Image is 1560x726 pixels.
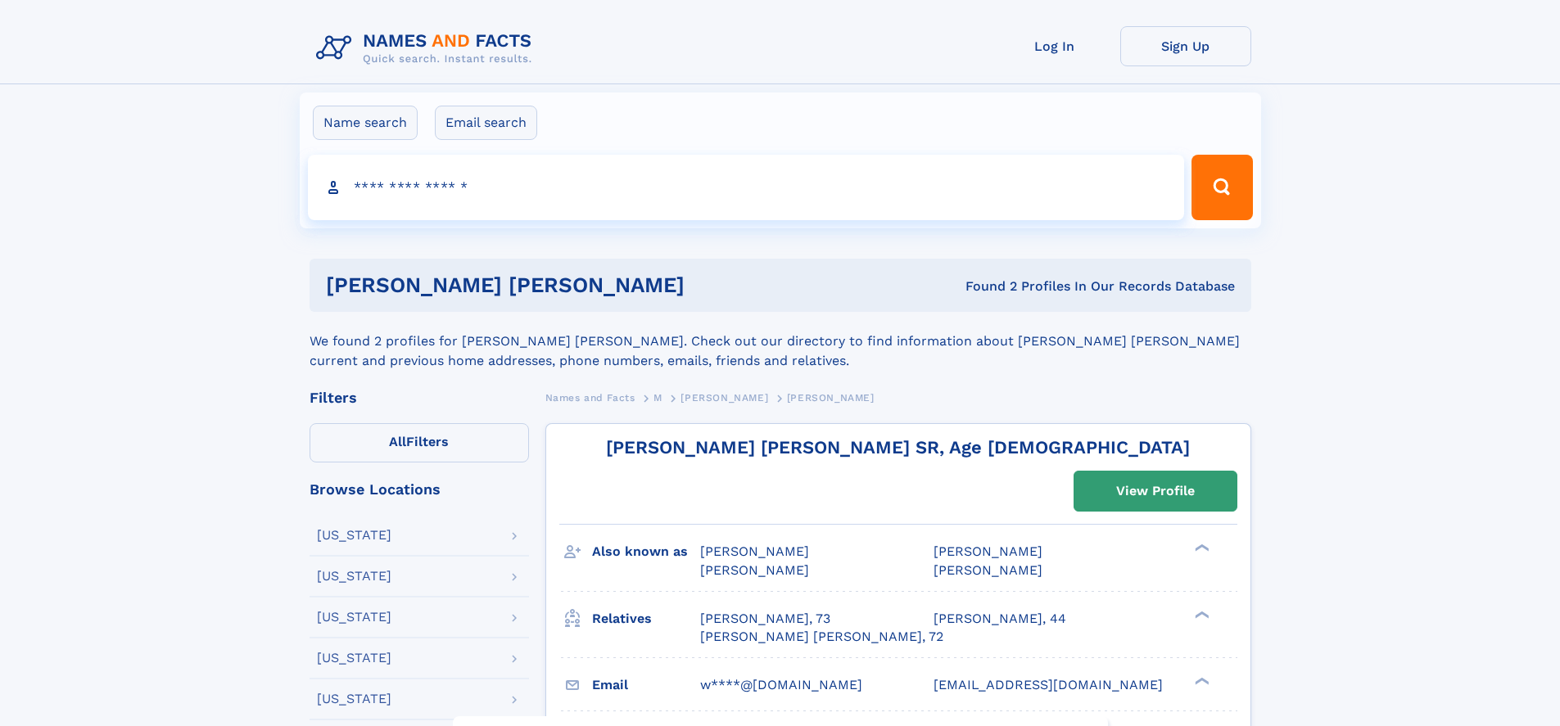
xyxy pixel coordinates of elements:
a: [PERSON_NAME] [681,387,768,408]
div: [US_STATE] [317,692,391,706]
div: We found 2 profiles for [PERSON_NAME] [PERSON_NAME]. Check out our directory to find information ... [310,312,1251,371]
span: [PERSON_NAME] [700,562,809,578]
div: Browse Locations [310,482,529,497]
div: ❯ [1191,609,1210,620]
label: Email search [435,106,537,140]
span: [PERSON_NAME] [681,392,768,404]
a: Log In [989,26,1120,66]
a: [PERSON_NAME] [PERSON_NAME], 72 [700,628,943,646]
label: Name search [313,106,418,140]
span: [PERSON_NAME] [934,543,1042,559]
a: Sign Up [1120,26,1251,66]
div: View Profile [1116,472,1195,510]
input: search input [308,155,1185,220]
a: [PERSON_NAME], 73 [700,610,830,628]
h3: Also known as [592,538,700,566]
span: All [389,434,406,449]
span: [EMAIL_ADDRESS][DOMAIN_NAME] [934,677,1163,692]
div: ❯ [1191,675,1210,686]
div: Found 2 Profiles In Our Records Database [825,277,1235,295]
span: [PERSON_NAME] [787,392,875,404]
a: [PERSON_NAME] [PERSON_NAME] SR, Age [DEMOGRAPHIC_DATA] [606,437,1190,458]
div: [US_STATE] [317,652,391,665]
div: ❯ [1191,543,1210,553]
div: [US_STATE] [317,570,391,583]
span: [PERSON_NAME] [700,543,809,559]
h1: [PERSON_NAME] [PERSON_NAME] [326,275,825,295]
img: Logo Names and Facts [310,26,545,70]
span: M [653,392,662,404]
div: [US_STATE] [317,611,391,624]
h3: Relatives [592,605,700,633]
h3: Email [592,671,700,699]
button: Search Button [1191,155,1252,220]
a: [PERSON_NAME], 44 [934,610,1066,628]
div: [US_STATE] [317,529,391,542]
a: View Profile [1074,471,1237,511]
a: M [653,387,662,408]
span: [PERSON_NAME] [934,562,1042,578]
label: Filters [310,423,529,462]
a: Names and Facts [545,387,635,408]
div: Filters [310,390,529,405]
